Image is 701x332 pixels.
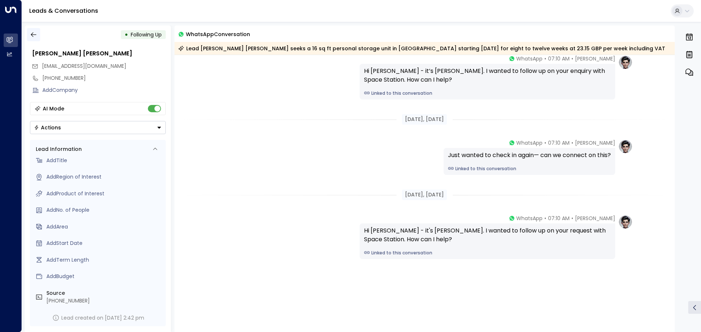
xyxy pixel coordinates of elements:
[364,226,611,244] div: Hi [PERSON_NAME] - it's [PERSON_NAME]. I wanted to follow up on your request with Space Station. ...
[618,139,633,154] img: profile-logo.png
[544,55,546,62] span: •
[516,139,543,147] span: WhatsApp
[571,215,573,222] span: •
[30,121,166,134] div: Button group with a nested menu
[46,297,163,305] div: [PHONE_NUMBER]
[46,273,163,280] div: AddBudget
[448,165,611,172] a: Linked to this conversation
[448,151,611,160] div: Just wanted to check in again— can we connect on this?
[32,49,166,58] div: [PERSON_NAME] [PERSON_NAME]
[30,121,166,134] button: Actions
[34,124,61,131] div: Actions
[42,74,166,82] div: [PHONE_NUMBER]
[364,90,611,97] a: Linked to this conversation
[548,215,570,222] span: 07:10 AM
[402,190,447,200] div: [DATE], [DATE]
[402,114,447,125] div: [DATE], [DATE]
[46,173,163,181] div: AddRegion of Interest
[618,55,633,70] img: profile-logo.png
[186,30,250,38] span: WhatsApp Conversation
[571,55,573,62] span: •
[571,139,573,147] span: •
[42,62,126,70] span: [EMAIL_ADDRESS][DOMAIN_NAME]
[42,62,126,70] span: faraznazar101@outlook.com
[575,215,615,222] span: [PERSON_NAME]
[575,139,615,147] span: [PERSON_NAME]
[575,55,615,62] span: [PERSON_NAME]
[131,31,162,38] span: Following Up
[46,157,163,164] div: AddTitle
[29,7,98,15] a: Leads & Conversations
[46,239,163,247] div: AddStart Date
[46,256,163,264] div: AddTerm Length
[43,105,64,112] div: AI Mode
[46,289,163,297] label: Source
[42,86,166,94] div: AddCompany
[618,215,633,229] img: profile-logo.png
[544,139,546,147] span: •
[178,45,665,52] div: Lead [PERSON_NAME] [PERSON_NAME] seeks a 16 sq ft personal storage unit in [GEOGRAPHIC_DATA] star...
[548,55,570,62] span: 07:10 AM
[364,250,611,256] a: Linked to this conversation
[125,28,128,41] div: •
[516,55,543,62] span: WhatsApp
[516,215,543,222] span: WhatsApp
[46,223,163,231] div: AddArea
[548,139,570,147] span: 07:10 AM
[46,206,163,214] div: AddNo. of People
[544,215,546,222] span: •
[33,145,82,153] div: Lead Information
[61,314,144,322] div: Lead created on [DATE] 2:42 pm
[46,190,163,198] div: AddProduct of Interest
[364,67,611,84] div: Hi [PERSON_NAME] - it’s [PERSON_NAME]. I wanted to follow up on your enquiry with Space Station. ...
